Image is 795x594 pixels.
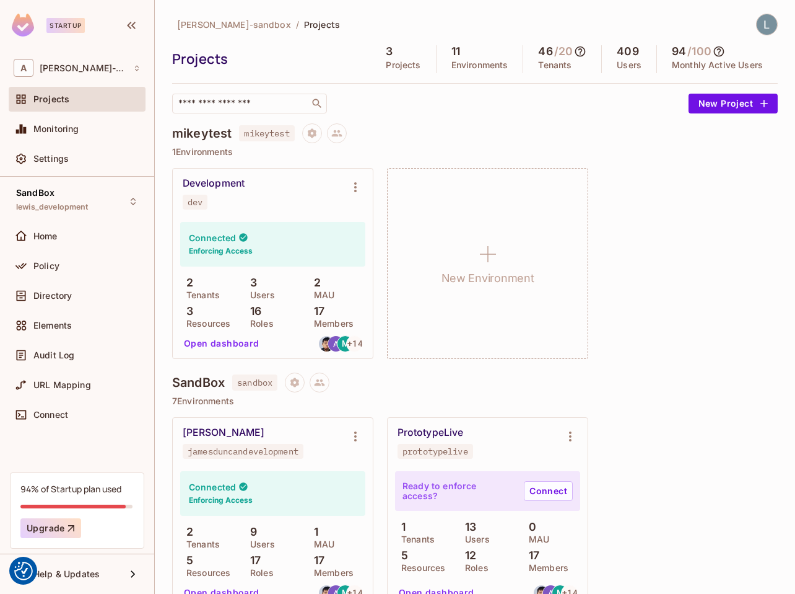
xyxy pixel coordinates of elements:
[172,147,778,157] p: 1 Environments
[20,483,121,495] div: 94% of Startup plan used
[451,45,460,58] h5: 11
[402,446,468,456] div: prototypelive
[523,521,536,533] p: 0
[244,277,257,289] p: 3
[524,481,573,501] a: Connect
[239,125,294,141] span: mikeytest
[304,19,340,30] span: Projects
[285,379,305,391] span: Project settings
[554,45,573,58] h5: / 20
[395,534,435,544] p: Tenants
[179,334,264,353] button: Open dashboard
[689,94,778,113] button: New Project
[172,375,225,390] h4: SandBox
[538,60,571,70] p: Tenants
[12,14,34,37] img: SReyMgAAAABJRU5ErkJggg==
[14,59,33,77] span: A
[183,427,264,439] div: [PERSON_NAME]
[180,319,230,329] p: Resources
[189,495,253,506] h6: Enforcing Access
[459,563,489,573] p: Roles
[308,305,324,317] p: 17
[180,290,220,300] p: Tenants
[308,539,334,549] p: MAU
[617,45,638,58] h5: 409
[16,202,89,212] span: lewis_development
[244,554,261,567] p: 17
[33,350,74,360] span: Audit Log
[33,410,68,420] span: Connect
[523,534,549,544] p: MAU
[33,569,100,579] span: Help & Updates
[395,549,408,562] p: 5
[451,60,508,70] p: Environments
[180,305,193,317] p: 3
[672,60,763,70] p: Monthly Active Users
[20,518,81,538] button: Upgrade
[33,261,59,271] span: Policy
[459,534,490,544] p: Users
[308,290,334,300] p: MAU
[180,277,193,289] p: 2
[33,321,72,330] span: Elements
[40,63,127,73] span: Workspace: alex-trustflight-sandbox
[180,568,230,578] p: Resources
[395,521,406,533] p: 1
[617,60,641,70] p: Users
[538,45,552,58] h5: 46
[757,14,777,35] img: Lewis Youl
[180,539,220,549] p: Tenants
[177,19,291,30] span: [PERSON_NAME]-sandbox
[558,424,583,449] button: Environment settings
[180,554,193,567] p: 5
[33,380,91,390] span: URL Mapping
[172,396,778,406] p: 7 Environments
[244,319,274,329] p: Roles
[232,375,277,391] span: sandbox
[459,549,476,562] p: 12
[244,305,261,317] p: 16
[172,50,365,68] div: Projects
[343,175,368,200] button: Environment settings
[183,177,245,190] div: Development
[16,188,54,198] span: SandBox
[244,290,275,300] p: Users
[386,60,420,70] p: Projects
[189,246,253,257] h6: Enforcing Access
[328,336,344,352] img: artem.jeman@trustflight.com
[14,562,33,580] img: Revisit consent button
[14,562,33,580] button: Consent Preferences
[319,336,334,352] img: alexander.ip@trustflight.com
[308,526,318,538] p: 1
[296,19,299,30] li: /
[395,563,445,573] p: Resources
[180,526,193,538] p: 2
[188,446,298,456] div: jamesduncandevelopment
[347,339,362,348] span: + 14
[189,232,236,244] h4: Connected
[33,124,79,134] span: Monitoring
[33,291,72,301] span: Directory
[172,126,232,141] h4: mikeytest
[189,481,236,493] h4: Connected
[523,549,539,562] p: 17
[308,319,354,329] p: Members
[523,563,568,573] p: Members
[46,18,85,33] div: Startup
[687,45,711,58] h5: / 100
[397,427,463,439] div: PrototypeLive
[244,568,274,578] p: Roles
[308,554,324,567] p: 17
[308,277,321,289] p: 2
[33,154,69,164] span: Settings
[302,130,322,141] span: Project settings
[33,231,58,241] span: Home
[672,45,686,58] h5: 94
[188,197,202,207] div: dev
[343,424,368,449] button: Environment settings
[459,521,476,533] p: 13
[244,539,275,549] p: Users
[342,339,349,348] span: M
[308,568,354,578] p: Members
[33,94,69,104] span: Projects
